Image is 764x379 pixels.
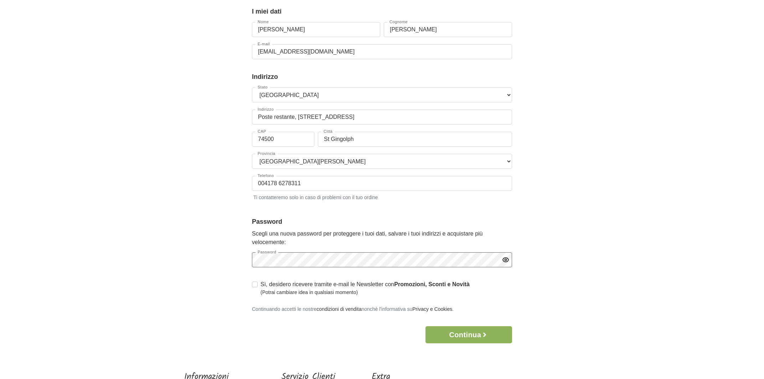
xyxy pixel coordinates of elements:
[425,326,512,343] button: Continua
[252,72,512,82] legend: Indirizzo
[255,152,278,156] label: Provincia
[252,217,512,227] legend: Password
[316,306,361,312] a: condizioni di vendita
[255,85,270,89] label: Stato
[252,306,454,312] small: Continuando accetti le nostre nonchè l'informativa su .
[252,192,512,201] small: Ti contatteremo solo in caso di problemi con il tuo ordine
[260,280,470,296] label: Sì, desidero ricevere tramite e-mail le Newsletter con
[252,22,380,37] input: Nome
[255,130,268,133] label: CAP
[252,110,512,125] input: Indirizzo
[255,250,278,254] label: Password
[252,176,512,191] input: Telefono
[252,229,512,247] p: Scegli una nuova password per proteggere i tuoi dati, salvare i tuoi indirizzi e acquistare più v...
[394,281,470,287] strong: Promozioni, Sconti e Novità
[252,7,512,16] legend: I miei dati
[260,289,470,296] small: (Potrai cambiare idea in qualsiasi momento)
[255,174,276,178] label: Telefono
[252,44,512,59] input: E-mail
[252,132,314,147] input: CAP
[384,22,512,37] input: Cognome
[255,20,271,24] label: Nome
[321,130,335,133] label: Città
[318,132,512,147] input: Città
[255,107,276,111] label: Indirizzo
[412,306,452,312] a: Privacy e Cookies
[255,42,272,46] label: E-mail
[387,20,410,24] label: Cognome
